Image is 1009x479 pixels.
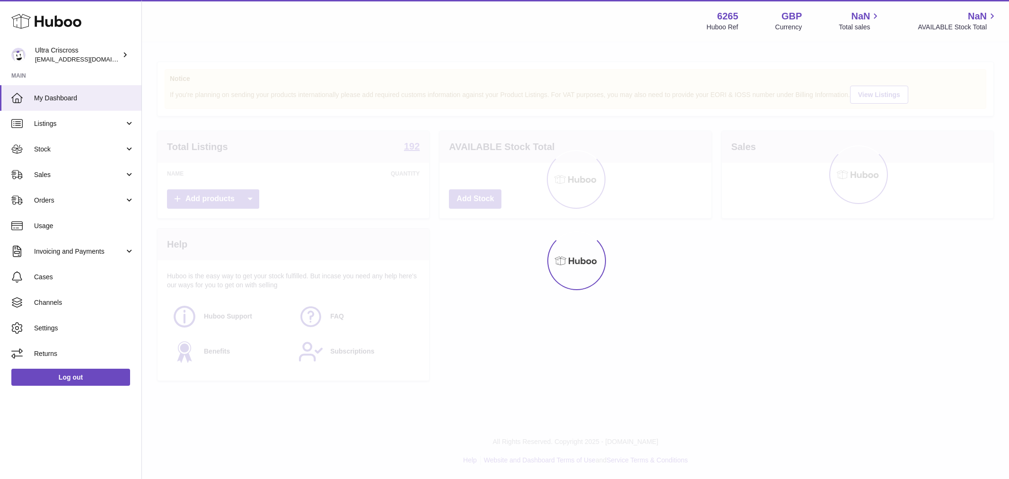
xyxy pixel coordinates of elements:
div: Ultra Criscross [35,46,120,64]
span: Returns [34,349,134,358]
strong: GBP [781,10,802,23]
div: Currency [775,23,802,32]
span: Total sales [839,23,881,32]
span: Invoicing and Payments [34,247,124,256]
span: Cases [34,273,134,282]
a: NaN AVAILABLE Stock Total [918,10,998,32]
img: internalAdmin-6265@internal.huboo.com [11,48,26,62]
span: AVAILABLE Stock Total [918,23,998,32]
span: Listings [34,119,124,128]
span: My Dashboard [34,94,134,103]
span: Sales [34,170,124,179]
span: NaN [851,10,870,23]
span: Stock [34,145,124,154]
div: Huboo Ref [707,23,738,32]
span: Settings [34,324,134,333]
span: Channels [34,298,134,307]
span: Orders [34,196,124,205]
strong: 6265 [717,10,738,23]
span: Usage [34,222,134,231]
span: NaN [968,10,987,23]
span: [EMAIL_ADDRESS][DOMAIN_NAME] [35,55,139,63]
a: Log out [11,369,130,386]
a: NaN Total sales [839,10,881,32]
